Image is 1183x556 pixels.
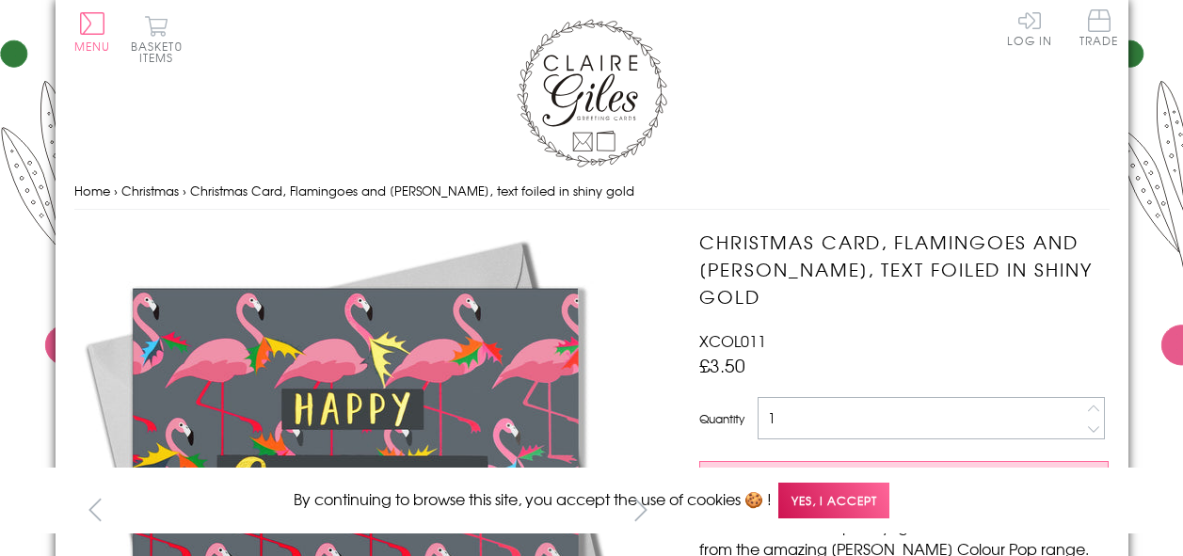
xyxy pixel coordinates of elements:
span: Christmas Card, Flamingoes and [PERSON_NAME], text foiled in shiny gold [190,182,634,199]
span: 0 items [139,38,183,66]
span: › [114,182,118,199]
button: Add to Basket [699,461,1109,496]
label: Quantity [699,410,744,427]
span: Menu [74,38,111,55]
a: Home [74,182,110,199]
span: £3.50 [699,352,745,378]
span: › [183,182,186,199]
span: Trade [1079,9,1119,46]
a: Trade [1079,9,1119,50]
button: Basket0 items [131,15,183,63]
img: Claire Giles Greetings Cards [517,19,667,167]
nav: breadcrumbs [74,172,1110,211]
span: Yes, I accept [778,483,889,519]
a: Log In [1007,9,1052,46]
button: next [619,488,662,531]
h1: Christmas Card, Flamingoes and [PERSON_NAME], text foiled in shiny gold [699,229,1109,310]
a: Christmas [121,182,179,199]
button: prev [74,488,117,531]
button: Menu [74,12,111,52]
span: XCOL011 [699,329,766,352]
